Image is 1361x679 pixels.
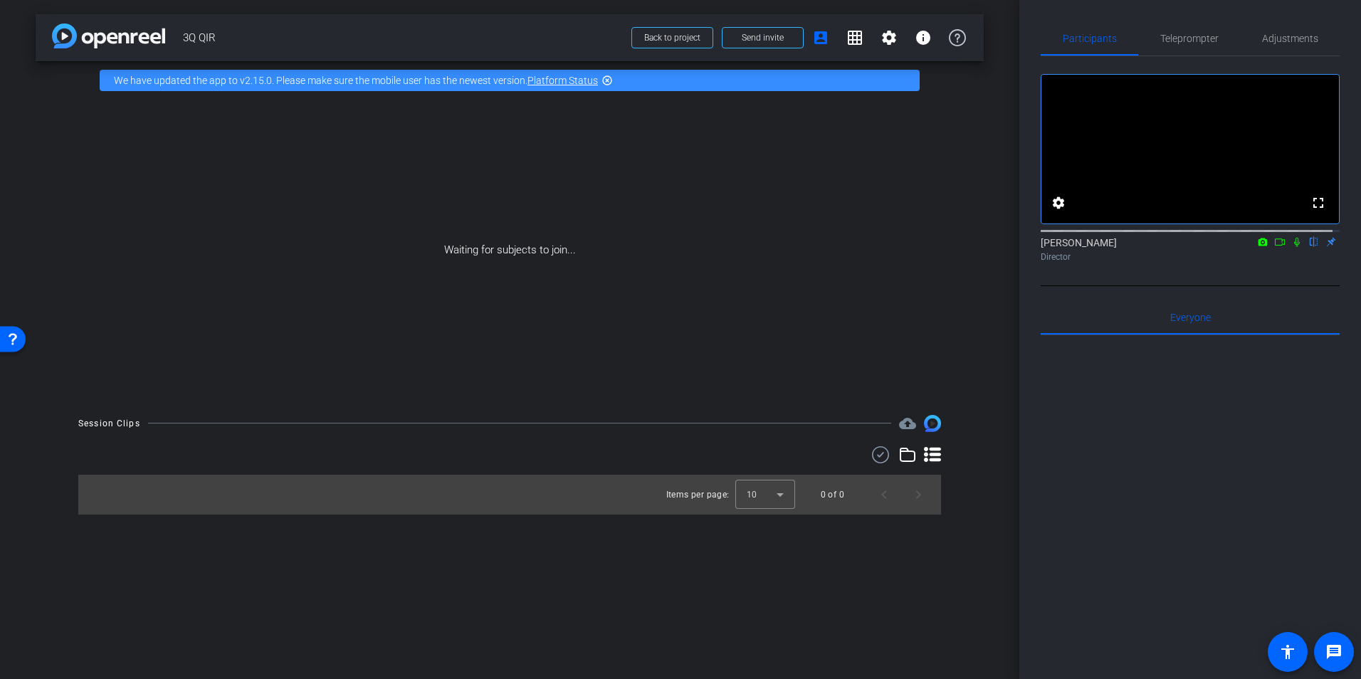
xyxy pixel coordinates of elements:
[901,478,935,512] button: Next page
[1050,194,1067,211] mat-icon: settings
[100,70,920,91] div: We have updated the app to v2.15.0. Please make sure the mobile user has the newest version.
[1279,643,1296,660] mat-icon: accessibility
[666,488,730,502] div: Items per page:
[812,29,829,46] mat-icon: account_box
[899,415,916,432] span: Destinations for your clips
[915,29,932,46] mat-icon: info
[867,478,901,512] button: Previous page
[722,27,804,48] button: Send invite
[644,33,700,43] span: Back to project
[601,75,613,86] mat-icon: highlight_off
[846,29,863,46] mat-icon: grid_on
[899,415,916,432] mat-icon: cloud_upload
[1262,33,1318,43] span: Adjustments
[631,27,713,48] button: Back to project
[821,488,844,502] div: 0 of 0
[36,100,984,401] div: Waiting for subjects to join...
[527,75,598,86] a: Platform Status
[1170,312,1211,322] span: Everyone
[1160,33,1219,43] span: Teleprompter
[183,23,623,52] span: 3Q QIR
[1325,643,1342,660] mat-icon: message
[78,416,140,431] div: Session Clips
[1310,194,1327,211] mat-icon: fullscreen
[924,415,941,432] img: Session clips
[52,23,165,48] img: app-logo
[742,32,784,43] span: Send invite
[1041,251,1340,263] div: Director
[1063,33,1117,43] span: Participants
[881,29,898,46] mat-icon: settings
[1305,235,1323,248] mat-icon: flip
[1041,236,1340,263] div: [PERSON_NAME]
